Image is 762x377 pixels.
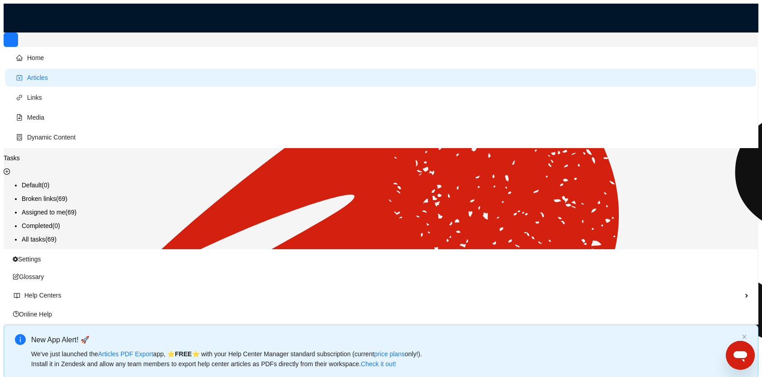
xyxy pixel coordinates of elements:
[31,334,738,345] div: New App Alert! 🚀
[742,334,747,340] button: close
[15,334,26,345] span: info-circle
[4,168,10,175] span: plus-circle
[27,134,75,141] span: Dynamic Content
[374,350,405,358] a: price plans
[27,94,42,101] span: Links
[27,114,44,121] span: Media
[22,182,758,189] p: Default ( 0 )
[13,256,41,263] a: Settings
[726,341,755,370] iframe: Button to launch messaging window
[16,114,23,121] span: file-image
[31,349,738,369] div: We've just launched the app, ⭐ ⭐️ with your Help Center Manager standard subscription (current on...
[22,195,758,202] p: Broken links ( 69 )
[27,54,44,61] span: Home
[16,55,23,61] span: home
[22,209,758,216] p: Assigned to me ( 69 )
[16,134,23,140] span: container
[16,94,23,101] span: link
[22,236,758,243] p: All tasks ( 69 )
[24,292,61,299] span: Help Centers
[4,154,758,162] p: Tasks
[16,74,23,81] span: account-book
[175,350,192,358] b: FREE
[98,350,153,358] a: Articles PDF Export
[27,74,48,81] span: Articles
[22,222,758,229] p: Completed ( 0 )
[13,311,52,318] a: Online Help
[361,360,396,368] a: Check it out!
[13,273,44,280] a: Glossary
